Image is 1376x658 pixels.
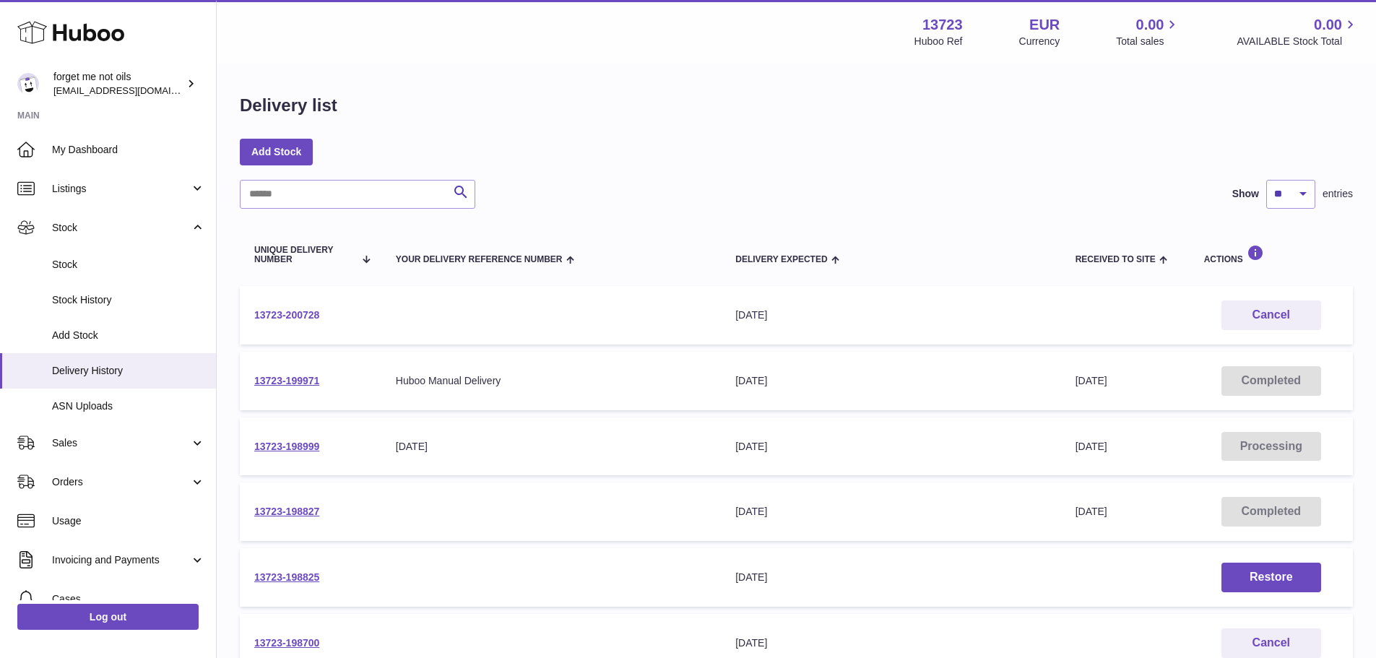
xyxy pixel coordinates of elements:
strong: 13723 [922,15,963,35]
span: Cases [52,592,205,606]
strong: EUR [1029,15,1060,35]
a: 13723-198825 [254,571,319,583]
a: Add Stock [240,139,313,165]
span: Stock [52,221,190,235]
span: 0.00 [1314,15,1342,35]
h1: Delivery list [240,94,337,117]
button: Cancel [1221,628,1321,658]
div: Huboo Manual Delivery [396,374,706,388]
a: 13723-200728 [254,309,319,321]
a: 13723-199971 [254,375,319,386]
span: My Dashboard [52,143,205,157]
span: [DATE] [1076,375,1107,386]
span: Orders [52,475,190,489]
span: [DATE] [1076,441,1107,452]
div: [DATE] [735,308,1046,322]
span: Sales [52,436,190,450]
span: Unique Delivery Number [254,246,354,264]
a: 13723-198827 [254,506,319,517]
a: 13723-198999 [254,441,319,452]
span: Stock [52,258,205,272]
span: Listings [52,182,190,196]
div: [DATE] [735,571,1046,584]
div: [DATE] [735,636,1046,650]
img: internalAdmin-13723@internal.huboo.com [17,73,39,95]
span: Usage [52,514,205,528]
div: Actions [1204,245,1338,264]
span: Invoicing and Payments [52,553,190,567]
span: Add Stock [52,329,205,342]
a: 13723-198700 [254,637,319,649]
a: 0.00 Total sales [1116,15,1180,48]
div: Huboo Ref [914,35,963,48]
div: forget me not oils [53,70,183,98]
span: 0.00 [1136,15,1164,35]
span: Your Delivery Reference Number [396,255,563,264]
span: [EMAIL_ADDRESS][DOMAIN_NAME] [53,85,212,96]
a: Log out [17,604,199,630]
a: 0.00 AVAILABLE Stock Total [1237,15,1359,48]
span: ASN Uploads [52,399,205,413]
span: Delivery History [52,364,205,378]
span: Total sales [1116,35,1180,48]
span: [DATE] [1076,506,1107,517]
span: AVAILABLE Stock Total [1237,35,1359,48]
div: [DATE] [396,440,706,454]
div: [DATE] [735,440,1046,454]
span: Received to Site [1076,255,1156,264]
span: entries [1323,187,1353,201]
div: [DATE] [735,505,1046,519]
span: Stock History [52,293,205,307]
div: Currency [1019,35,1060,48]
label: Show [1232,187,1259,201]
div: [DATE] [735,374,1046,388]
button: Restore [1221,563,1321,592]
span: Delivery Expected [735,255,827,264]
button: Cancel [1221,300,1321,330]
